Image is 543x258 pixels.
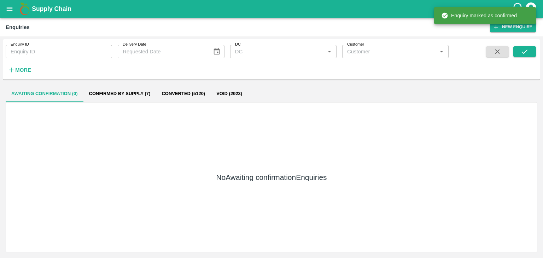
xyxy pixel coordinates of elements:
[441,9,517,22] div: Enquiry marked as confirmed
[210,45,223,58] button: Choose date
[6,45,112,58] input: Enquiry ID
[512,2,525,15] div: customer-support
[235,42,241,47] label: DC
[347,42,364,47] label: Customer
[83,85,156,102] button: Confirmed by supply (7)
[1,1,18,17] button: open drawer
[15,67,31,73] strong: More
[525,1,537,16] div: account of current user
[123,42,146,47] label: Delivery Date
[6,85,83,102] button: Awaiting confirmation (0)
[325,47,334,56] button: Open
[32,4,512,14] a: Supply Chain
[437,47,446,56] button: Open
[211,85,248,102] button: Void (2923)
[216,172,327,182] h5: No Awaiting confirmation Enquiries
[490,22,536,32] button: New Enquiry
[6,64,33,76] button: More
[156,85,211,102] button: Converted (5120)
[118,45,207,58] input: Requested Date
[344,47,435,56] input: Customer
[6,23,30,32] div: Enquiries
[232,47,323,56] input: DC
[11,42,29,47] label: Enquiry ID
[18,2,32,16] img: logo
[32,5,71,12] b: Supply Chain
